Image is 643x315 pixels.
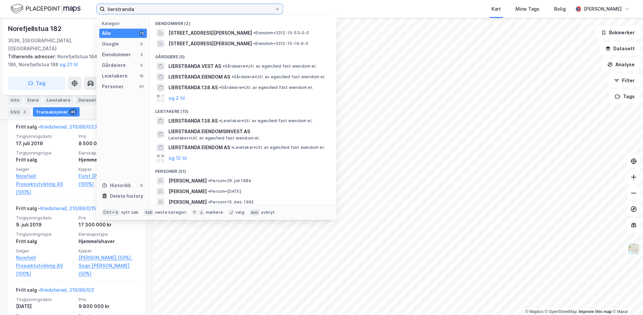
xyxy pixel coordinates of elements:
[222,64,224,69] span: •
[144,209,154,216] div: tab
[253,41,309,46] span: Eiendom • 3312-15-19-0-0
[76,95,101,105] div: Datasett
[231,74,233,79] span: •
[44,95,73,105] div: Leietakere
[150,104,336,116] div: Leietakere (15)
[79,237,137,245] div: Hjemmelshaver
[16,123,97,134] div: Fritt salg -
[16,215,75,221] span: Tinglysningsdato
[168,128,328,136] span: LIERSTRANDA EIENDOMSINVEST AS
[554,5,566,13] div: Bolig
[11,3,81,15] img: logo.f888ab2527a4732fd821a326f86c7f29.svg
[139,73,144,79] div: 15
[139,41,144,47] div: 0
[16,156,75,164] div: Fritt salg
[150,163,336,175] div: Personer (51)
[102,61,126,69] div: Gårdeiere
[602,58,640,71] button: Analyse
[609,90,640,103] button: Tags
[168,144,230,152] span: LIERSTRANDA EIENDOM AS
[102,40,119,48] div: Google
[595,26,640,39] button: Bokmerker
[16,204,96,215] div: Fritt salg -
[579,309,612,314] a: Improve this map
[208,199,210,204] span: •
[16,286,94,297] div: Fritt salg -
[168,198,207,206] span: [PERSON_NAME]
[79,221,137,229] div: 17 300 000 kr
[168,187,207,195] span: [PERSON_NAME]
[150,16,336,28] div: Eiendommer (2)
[261,210,275,215] div: avbryt
[102,72,128,80] div: Leietakere
[16,140,75,148] div: 17. juli 2019
[208,189,241,194] span: Person • [DATE]
[231,145,325,150] span: Leietaker • Utl. av egen/leid fast eiendom el.
[16,134,75,139] span: Tinglysningsdato
[608,74,640,87] button: Filter
[79,134,137,139] span: Pris
[16,231,75,237] span: Tinglysningstype
[105,4,275,14] input: Søk på adresse, matrikkel, gårdeiere, leietakere eller personer
[102,21,147,26] div: Kategori
[168,40,252,48] span: [STREET_ADDRESS][PERSON_NAME]
[79,156,137,164] div: Hjemmelshaver
[102,29,111,37] div: Alle
[600,42,640,55] button: Datasett
[16,237,75,245] div: Fritt salg
[16,302,75,310] div: [DATE]
[8,23,63,34] div: Norefjellstua 182
[8,107,30,117] div: ESG
[219,118,312,124] span: Leietaker • Utl. av egen/leid fast eiendom el.
[79,302,137,310] div: 9 800 000 kr
[8,77,65,90] button: Tag
[155,210,186,215] div: neste kategori
[584,5,622,13] div: [PERSON_NAME]
[102,83,124,91] div: Personer
[16,248,75,254] span: Selger
[16,166,75,172] span: Selger
[8,95,22,105] div: Info
[610,283,643,315] iframe: Chat Widget
[515,5,539,13] div: Mine Tags
[168,62,221,70] span: LIERSTRANDA VEST AS
[139,52,144,57] div: 2
[231,74,325,80] span: Gårdeiere • Utl. av egen/leid fast eiendom el.
[253,41,255,46] span: •
[168,73,230,81] span: LIERSTRANDA EIENDOM AS
[208,199,254,205] span: Person • 15. des. 1992
[79,254,137,262] a: [PERSON_NAME] (50%),
[139,63,144,68] div: 5
[33,107,80,117] div: Transaksjoner
[16,297,75,302] span: Tinglysningsdato
[40,287,94,293] a: Krødsherad, 210/88/0/2
[8,37,105,53] div: 3536, [GEOGRAPHIC_DATA], [GEOGRAPHIC_DATA]
[110,192,143,200] div: Delete history
[168,94,185,102] button: og 2 til
[219,85,221,90] span: •
[253,30,309,36] span: Eiendom • 3312-15-53-0-0
[79,150,137,156] span: Eierskapstype
[40,124,97,130] a: Krødsherad, 210/88/0/23
[168,117,218,125] span: LIERSTRANDA 138 AS
[79,172,137,188] a: Fürst [PERSON_NAME] (100%)
[168,154,187,162] button: og 12 til
[139,84,144,89] div: 51
[102,51,131,59] div: Eiendommer
[25,95,41,105] div: Eiere
[21,109,28,115] div: 2
[219,85,313,90] span: Gårdeiere • Utl. av egen/leid fast eiendom el.
[525,309,543,314] a: Mapbox
[139,183,144,188] div: 0
[545,309,577,314] a: OpenStreetMap
[79,215,137,221] span: Pris
[231,145,233,150] span: •
[235,210,244,215] div: velg
[610,283,643,315] div: Kontrollprogram for chat
[69,109,77,115] div: 45
[79,262,137,278] a: Sogn [PERSON_NAME] (50%)
[102,209,120,216] div: Ctrl + k
[222,64,316,69] span: Gårdeiere • Utl. av egen/leid fast eiendom el.
[8,54,57,59] span: Tilhørende adresser:
[206,210,223,215] div: markere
